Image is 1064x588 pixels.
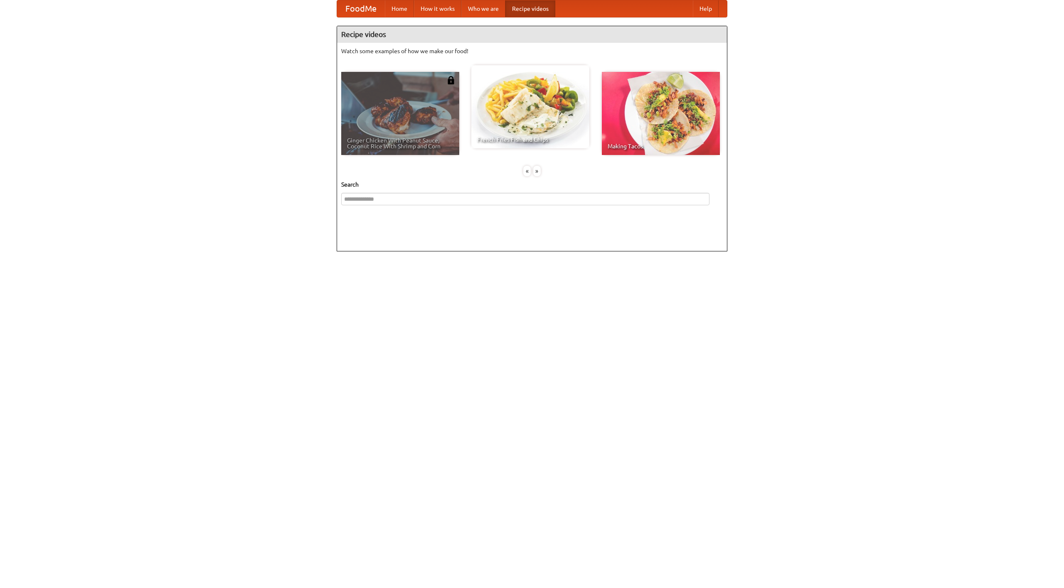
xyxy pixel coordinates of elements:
h4: Recipe videos [337,26,727,43]
span: French Fries Fish and Chips [477,137,584,143]
p: Watch some examples of how we make our food! [341,47,723,55]
a: FoodMe [337,0,385,17]
h5: Search [341,180,723,189]
div: « [523,166,531,176]
a: Making Tacos [602,72,720,155]
a: Who we are [461,0,505,17]
img: 483408.png [447,76,455,84]
a: French Fries Fish and Chips [471,65,589,148]
div: » [533,166,541,176]
a: Recipe videos [505,0,555,17]
a: Help [693,0,719,17]
span: Making Tacos [608,143,714,149]
a: Home [385,0,414,17]
a: How it works [414,0,461,17]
